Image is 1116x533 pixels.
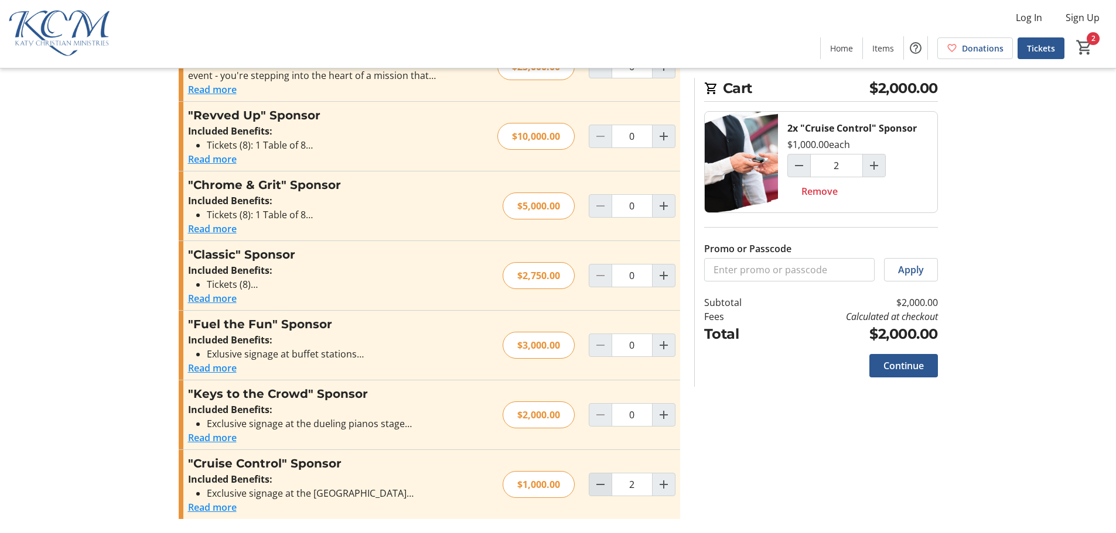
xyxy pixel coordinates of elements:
button: Read more [188,291,237,305]
button: Increment by one [863,154,885,177]
td: $2,000.00 [772,324,937,345]
button: Sign Up [1056,8,1109,27]
button: Cart [1074,37,1095,58]
li: Exclusive signage at the [GEOGRAPHIC_DATA] [207,486,444,500]
li: Exclusive signage at the dueling pianos stage [207,417,444,431]
div: $10,000.00 [497,123,575,150]
div: $2,750.00 [503,262,575,289]
button: Increment by one [653,334,675,356]
input: Enter promo or passcode [704,258,875,281]
button: Read more [188,431,237,445]
h3: "Chrome & Grit" Sponsor [188,176,444,194]
h3: "Classic" Sponsor [188,246,444,263]
button: Increment by one [653,473,675,496]
input: "Classic" Sponsor Quantity [612,264,653,287]
span: Donations [962,42,1004,54]
button: Remove [787,180,852,203]
h3: "Cruise Control" Sponsor [188,455,444,472]
input: "Chrome & Grit" Sponsor Quantity [612,194,653,218]
td: Fees [704,310,772,324]
button: Continue [869,354,938,377]
td: Total [704,324,772,345]
a: Donations [937,37,1013,59]
button: Decrement by one [589,473,612,496]
a: Tickets [1018,37,1064,59]
button: Increment by one [653,195,675,217]
span: Continue [883,359,924,373]
button: Read more [188,361,237,375]
button: Read more [188,500,237,514]
td: $2,000.00 [772,295,937,310]
h3: "Fuel the Fun" Sponsor [188,315,444,333]
h3: "Revved Up" Sponsor [188,106,444,124]
div: When you sponsor KCM, you're not just supporting an event - you're stepping into the heart of a m... [188,54,444,82]
div: $2,000.00 [503,401,575,428]
input: "Revved Up" Sponsor Quantity [612,125,653,148]
div: 2x "Cruise Control" Sponsor [787,121,917,135]
span: Apply [898,263,924,277]
li: Tickets (8): 1 Table of 8 [207,138,444,152]
span: Sign Up [1066,11,1100,25]
button: Read more [188,82,237,97]
td: Subtotal [704,295,772,310]
strong: Included Benefits: [188,264,272,277]
span: Home [830,42,853,54]
button: Decrement by one [788,154,810,177]
button: Apply [884,258,938,281]
input: "Cruise Control" Sponsor Quantity [612,473,653,496]
strong: Included Benefits: [188,333,272,346]
div: $5,000.00 [503,192,575,219]
h3: "Keys to the Crowd" Sponsor [188,385,444,403]
strong: Included Benefits: [188,403,272,416]
strong: Included Benefits: [188,194,272,207]
button: Increment by one [653,264,675,287]
button: Log In [1006,8,1052,27]
span: Items [872,42,894,54]
button: Increment by one [653,125,675,147]
div: $1,000.00 [503,471,575,498]
li: Tickets (8): 1 Table of 8 [207,208,444,222]
input: "Keys to the Crowd" Sponsor Quantity [612,403,653,427]
button: Read more [188,222,237,236]
button: Read more [188,152,237,166]
span: Log In [1016,11,1042,25]
li: Exlusive signage at buffet stations [207,347,444,361]
button: Help [904,36,927,60]
strong: Included Benefits: [188,473,272,486]
input: "Fuel the Fun" Sponsor Quantity [612,333,653,357]
li: Tickets (8) [207,277,444,291]
a: Items [863,37,903,59]
span: $2,000.00 [869,78,938,99]
button: Increment by one [653,404,675,426]
div: $1,000.00 each [787,137,850,152]
div: $3,000.00 [503,332,575,359]
span: Tickets [1027,42,1055,54]
td: Calculated at checkout [772,310,937,324]
a: Home [821,37,862,59]
label: Promo or Passcode [704,242,791,256]
span: Remove [801,184,838,198]
strong: Included Benefits: [188,125,272,137]
img: Katy Christian Ministries's Logo [7,5,111,63]
input: "Cruise Control" Sponsor Quantity [810,154,863,177]
img: "Cruise Control" Sponsor [705,112,778,212]
h2: Cart [704,78,938,102]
